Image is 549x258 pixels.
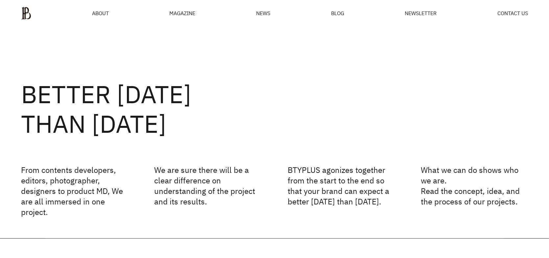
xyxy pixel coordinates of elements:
[92,11,109,16] a: ABOUT
[421,165,528,217] p: What we can do shows who we are. Read the concept, idea, and the process of our projects.
[256,11,270,16] a: NEWS
[155,165,262,217] p: We are sure there will be a clear difference on understanding of the project and its results.
[21,165,128,217] p: From contents developers, editors, photographer, designers to product MD, We are all immersed in ...
[497,11,528,16] a: CONTACT US
[21,7,31,20] img: ba379d5522eb3.png
[405,11,437,16] a: NEWSLETTER
[169,11,195,16] div: MAGAZINE
[21,79,528,138] h2: BETTER [DATE] THAN [DATE]
[288,165,395,217] p: BTYPLUS agonizes together from the start to the end so that your brand can expect a better [DATE]...
[331,11,344,16] a: BLOG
